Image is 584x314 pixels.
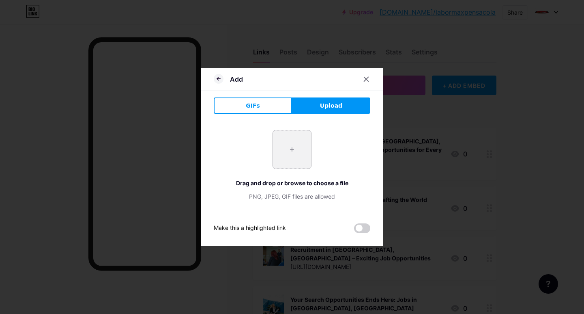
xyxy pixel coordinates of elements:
[292,97,370,114] button: Upload
[214,192,370,201] div: PNG, JPEG, GIF files are allowed
[214,97,292,114] button: GIFs
[320,102,342,110] span: Upload
[246,102,260,110] span: GIFs
[230,74,243,84] div: Add
[214,179,370,187] div: Drag and drop or browse to choose a file
[214,223,286,233] div: Make this a highlighted link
